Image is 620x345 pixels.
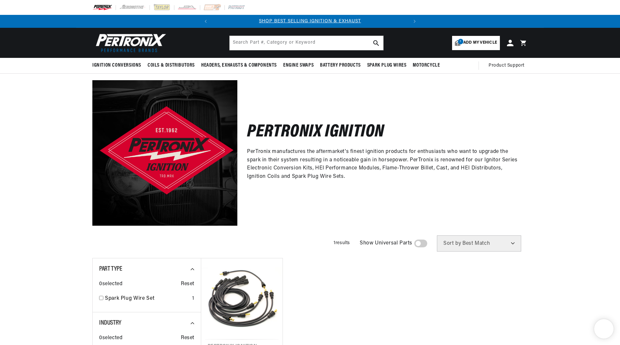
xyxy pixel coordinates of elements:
[201,62,277,69] span: Headers, Exhausts & Components
[198,58,280,73] summary: Headers, Exhausts & Components
[280,58,317,73] summary: Engine Swaps
[230,36,383,50] input: Search Part #, Category or Keyword
[76,15,544,28] slideshow-component: Translation missing: en.sections.announcements.announcement_bar
[489,58,528,73] summary: Product Support
[92,80,237,225] img: Pertronix Ignition
[360,239,412,248] span: Show Universal Parts
[199,15,212,28] button: Translation missing: en.sections.announcements.previous_announcement
[443,241,461,246] span: Sort by
[409,58,443,73] summary: Motorcycle
[92,32,167,54] img: Pertronix
[99,266,122,272] span: Part Type
[148,62,195,69] span: Coils & Distributors
[181,334,194,342] span: Reset
[452,36,500,50] a: 1Add my vehicle
[92,62,141,69] span: Ignition Conversions
[144,58,198,73] summary: Coils & Distributors
[458,39,463,44] span: 1
[320,62,361,69] span: Battery Products
[247,125,384,140] h2: Pertronix Ignition
[99,334,122,342] span: 0 selected
[105,295,190,303] a: Spark Plug Wire Set
[334,241,350,245] span: 1 results
[408,15,421,28] button: Translation missing: en.sections.announcements.next_announcement
[369,36,383,50] button: search button
[259,19,361,24] a: SHOP BEST SELLING IGNITION & EXHAUST
[92,58,144,73] summary: Ignition Conversions
[99,280,122,288] span: 0 selected
[212,18,408,25] div: Announcement
[367,62,407,69] span: Spark Plug Wires
[192,295,194,303] div: 1
[212,18,408,25] div: 1 of 2
[364,58,410,73] summary: Spark Plug Wires
[99,320,121,326] span: Industry
[437,235,521,252] select: Sort by
[489,62,524,69] span: Product Support
[283,62,314,69] span: Engine Swaps
[413,62,440,69] span: Motorcycle
[181,280,194,288] span: Reset
[317,58,364,73] summary: Battery Products
[463,40,497,46] span: Add my vehicle
[247,148,518,181] p: PerTronix manufactures the aftermarket's finest ignition products for enthusiasts who want to upg...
